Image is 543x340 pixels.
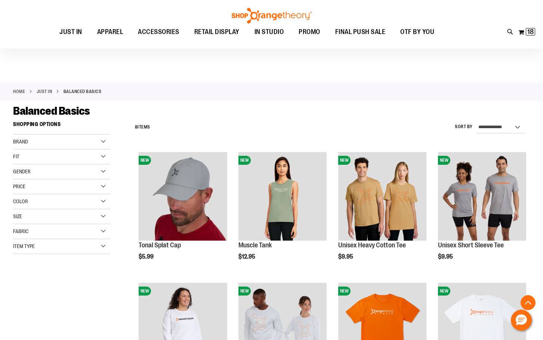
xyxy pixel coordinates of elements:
div: product [334,148,430,279]
h2: Items [135,121,150,133]
a: Product image for Grey Tonal Splat CapNEW [139,152,227,241]
a: Home [13,88,25,95]
a: JUST IN [37,88,52,95]
span: $5.99 [139,253,155,260]
a: ACCESSORIES [130,24,187,41]
a: Unisex Heavy Cotton TeeNEW [338,152,426,241]
span: OTF BY YOU [400,24,434,40]
span: $9.95 [338,253,354,260]
img: Unisex Heavy Cotton Tee [338,152,426,240]
div: product [434,148,530,279]
span: Color [13,198,28,204]
a: Muscle Tank [238,241,272,249]
img: Unisex Short Sleeve Tee [438,152,526,240]
span: NEW [238,156,251,165]
button: Hello, have a question? Let’s chat. [511,310,532,331]
a: OTF BY YOU [393,24,442,41]
a: RETAIL DISPLAY [187,24,247,41]
img: Product image for Grey Tonal Splat Cap [139,152,227,240]
span: Fabric [13,228,28,234]
button: Back To Top [521,295,536,310]
span: NEW [338,287,351,296]
a: Unisex Heavy Cotton Tee [338,241,406,249]
strong: Shopping Options [13,118,110,135]
a: Unisex Short Sleeve Tee [438,241,504,249]
span: ACCESSORIES [138,24,179,40]
label: Sort By [455,124,473,130]
span: Gender [13,169,31,174]
span: Item Type [13,243,35,249]
span: RETAIL DISPLAY [194,24,240,40]
div: product [235,148,330,279]
a: JUST IN [52,24,90,40]
span: NEW [139,156,151,165]
span: NEW [238,287,251,296]
span: APPAREL [97,24,123,40]
a: IN STUDIO [247,24,291,41]
span: NEW [438,156,450,165]
span: $12.95 [238,253,256,260]
span: PROMO [299,24,320,40]
a: PROMO [291,24,328,41]
span: Size [13,213,22,219]
a: Tonal Splat Cap [139,241,181,249]
span: $9.95 [438,253,454,260]
a: APPAREL [90,24,131,41]
span: Balanced Basics [13,105,90,117]
img: Muscle Tank [238,152,327,240]
span: 18 [527,28,534,35]
span: NEW [338,156,351,165]
span: NEW [438,287,450,296]
span: FINAL PUSH SALE [335,24,386,40]
strong: Balanced Basics [64,88,102,95]
span: 8 [135,124,138,130]
div: product [135,148,231,279]
span: NEW [139,287,151,296]
span: IN STUDIO [254,24,284,40]
span: Fit [13,154,19,160]
a: Muscle TankNEW [238,152,327,241]
a: Unisex Short Sleeve TeeNEW [438,152,526,241]
img: Shop Orangetheory [231,8,313,24]
span: JUST IN [59,24,82,40]
span: Price [13,183,25,189]
a: FINAL PUSH SALE [328,24,393,41]
span: Brand [13,139,28,145]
